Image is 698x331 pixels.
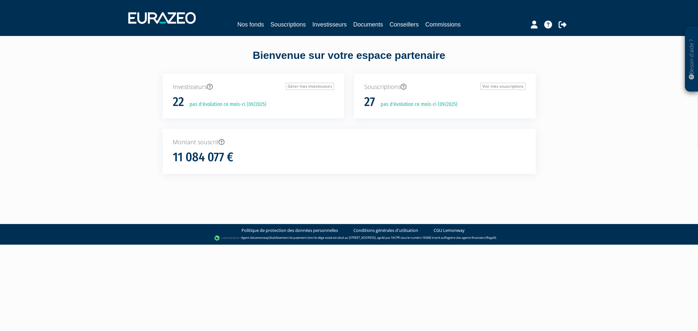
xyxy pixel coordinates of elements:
[173,138,526,147] p: Montant souscrit
[688,30,695,89] p: Besoin d'aide ?
[270,20,306,29] a: Souscriptions
[312,20,347,29] a: Investisseurs
[434,227,465,234] a: CGU Lemonway
[173,150,233,164] h1: 11 084 077 €
[390,20,419,29] a: Conseillers
[364,95,375,109] h1: 27
[128,12,196,24] img: 1732889491-logotype_eurazeo_blanc_rvb.png
[237,20,264,29] a: Nos fonds
[286,83,334,90] a: Gérer mes investisseurs
[353,20,383,29] a: Documents
[425,20,461,29] a: Commissions
[173,83,334,91] p: Investisseurs
[242,227,338,234] a: Politique de protection des données personnelles
[353,227,418,234] a: Conditions générales d'utilisation
[7,235,691,241] div: - Agent de (établissement de paiement dont le siège social est situé au [STREET_ADDRESS], agréé p...
[364,83,526,91] p: Souscriptions
[376,101,457,108] p: pas d'évolution ce mois-ci (09/2025)
[444,235,496,240] a: Registre des agents financiers (Regafi)
[185,101,266,108] p: pas d'évolution ce mois-ci (09/2025)
[254,235,269,240] a: Lemonway
[158,48,541,74] div: Bienvenue sur votre espace partenaire
[173,95,184,109] h1: 22
[214,235,240,241] img: logo-lemonway.png
[480,83,526,90] a: Voir mes souscriptions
